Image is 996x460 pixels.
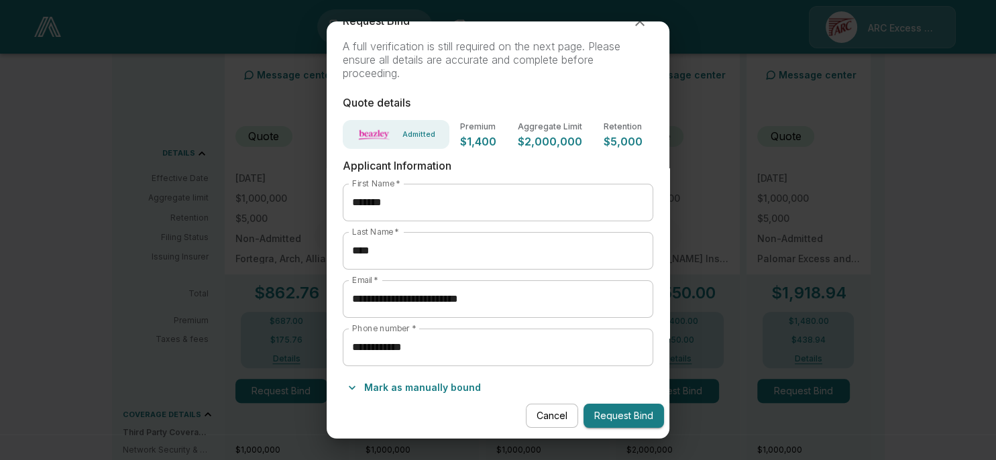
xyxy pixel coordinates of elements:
[518,136,582,147] p: $2,000,000
[343,97,654,109] p: Quote details
[352,178,400,189] label: First Name
[357,128,398,141] img: Carrier Logo
[604,123,643,131] p: Retention
[460,123,496,131] p: Premium
[343,40,654,80] p: A full verification is still required on the next page. Please ensure all details are accurate an...
[343,377,486,398] button: Mark as manually bound
[518,123,582,131] p: Aggregate Limit
[343,15,410,27] p: Request Bind
[343,160,654,172] p: Applicant Information
[584,404,664,428] button: Request Bind
[460,136,496,147] p: $1,400
[526,404,578,428] button: Cancel
[352,274,378,286] label: Email
[402,131,435,138] p: Admitted
[604,136,643,147] p: $5,000
[352,226,399,237] label: Last Name
[352,323,416,334] label: Phone number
